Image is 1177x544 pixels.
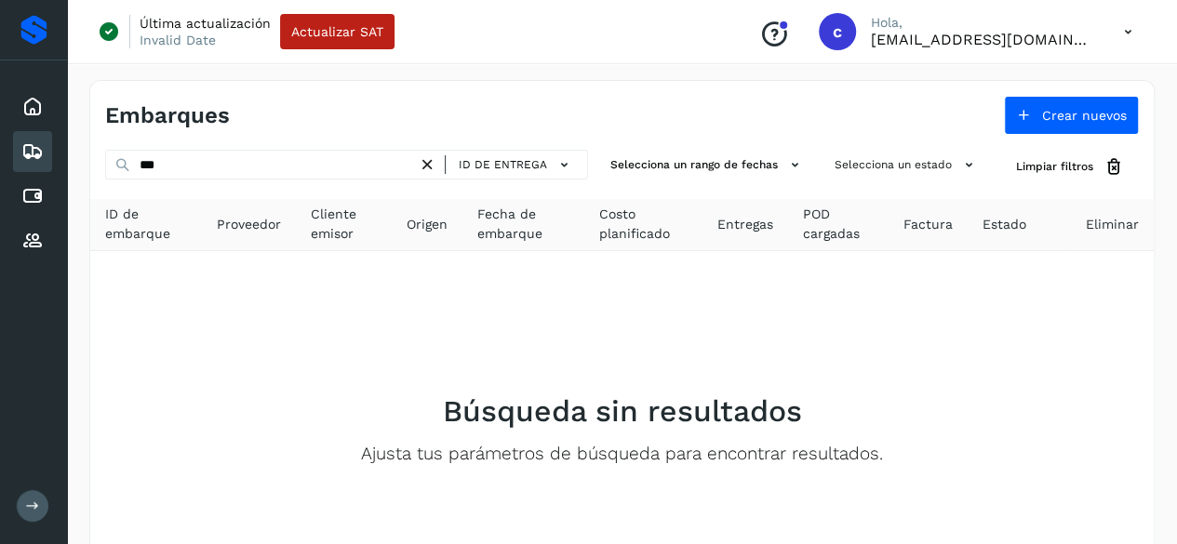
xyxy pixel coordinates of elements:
[903,215,953,234] span: Factura
[105,102,230,129] h4: Embarques
[1042,109,1127,122] span: Crear nuevos
[443,393,802,429] h2: Búsqueda sin resultados
[983,215,1026,234] span: Estado
[217,215,281,234] span: Proveedor
[13,220,52,261] div: Proveedores
[717,215,773,234] span: Entregas
[361,444,883,465] p: Ajusta tus parámetros de búsqueda para encontrar resultados.
[871,15,1094,31] p: Hola,
[871,31,1094,48] p: carojas@niagarawater.com
[105,205,187,244] span: ID de embarque
[140,32,216,48] p: Invalid Date
[13,86,52,127] div: Inicio
[1001,150,1139,184] button: Limpiar filtros
[311,205,377,244] span: Cliente emisor
[13,131,52,172] div: Embarques
[459,156,547,173] span: ID de entrega
[280,14,395,49] button: Actualizar SAT
[477,205,569,244] span: Fecha de embarque
[291,25,383,38] span: Actualizar SAT
[407,215,448,234] span: Origen
[603,150,812,180] button: Selecciona un rango de fechas
[827,150,986,180] button: Selecciona un estado
[1086,215,1139,234] span: Eliminar
[599,205,688,244] span: Costo planificado
[13,176,52,217] div: Cuentas por pagar
[453,152,580,179] button: ID de entrega
[140,15,271,32] p: Última actualización
[803,205,874,244] span: POD cargadas
[1016,158,1093,175] span: Limpiar filtros
[1004,96,1139,135] button: Crear nuevos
